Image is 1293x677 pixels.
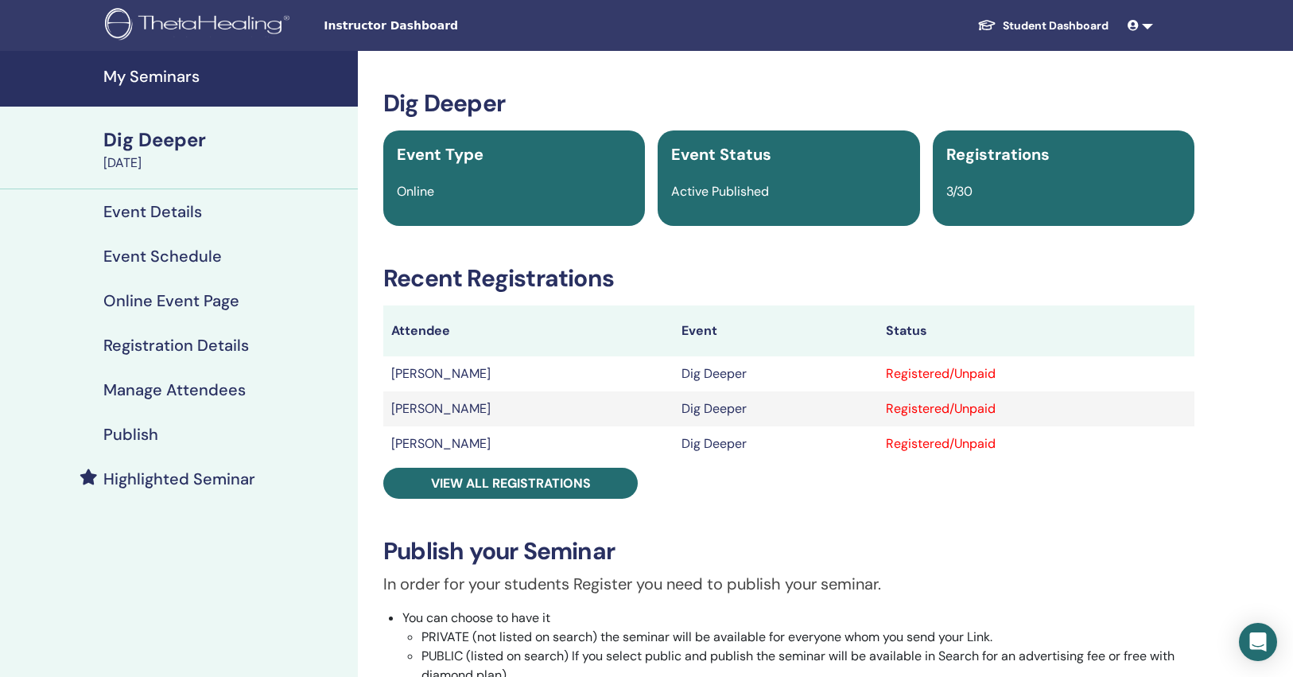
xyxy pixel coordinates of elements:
[421,628,1194,647] li: PRIVATE (not listed on search) the seminar will be available for everyone whom you send your Link.
[103,425,158,444] h4: Publish
[383,468,638,499] a: View all registrations
[324,18,562,34] span: Instructor Dashboard
[383,89,1194,118] h3: Dig Deeper
[103,154,348,173] div: [DATE]
[383,537,1194,566] h3: Publish your Seminar
[383,264,1194,293] h3: Recent Registrations
[431,475,591,492] span: View all registrations
[397,183,434,200] span: Online
[94,126,358,173] a: Dig Deeper[DATE]
[671,144,771,165] span: Event Status
[103,291,239,310] h4: Online Event Page
[886,364,1186,383] div: Registered/Unpaid
[383,572,1194,596] p: In order for your students Register you need to publish your seminar.
[674,356,878,391] td: Dig Deeper
[103,380,246,399] h4: Manage Attendees
[103,67,348,86] h4: My Seminars
[946,183,973,200] span: 3/30
[1239,623,1277,661] div: Open Intercom Messenger
[671,183,769,200] span: Active Published
[965,11,1121,41] a: Student Dashboard
[977,18,996,32] img: graduation-cap-white.svg
[103,202,202,221] h4: Event Details
[886,399,1186,418] div: Registered/Unpaid
[946,144,1050,165] span: Registrations
[105,8,295,44] img: logo.png
[383,356,674,391] td: [PERSON_NAME]
[886,434,1186,453] div: Registered/Unpaid
[674,426,878,461] td: Dig Deeper
[383,305,674,356] th: Attendee
[103,126,348,154] div: Dig Deeper
[383,426,674,461] td: [PERSON_NAME]
[103,247,222,266] h4: Event Schedule
[878,305,1194,356] th: Status
[397,144,483,165] span: Event Type
[103,469,255,488] h4: Highlighted Seminar
[383,391,674,426] td: [PERSON_NAME]
[103,336,249,355] h4: Registration Details
[674,305,878,356] th: Event
[674,391,878,426] td: Dig Deeper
